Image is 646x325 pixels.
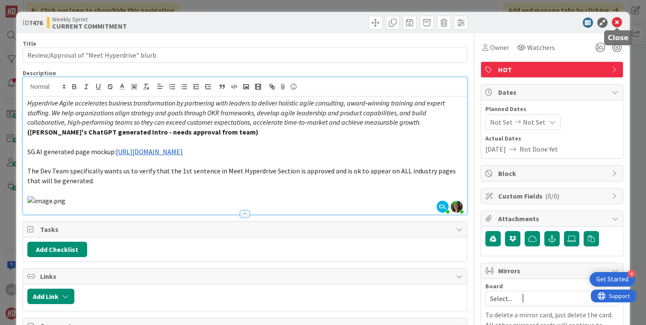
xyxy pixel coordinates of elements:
span: Board [485,283,503,289]
span: Custom Fields [498,191,608,201]
span: Not Set [490,117,513,127]
span: ID [23,18,43,28]
a: [URL][DOMAIN_NAME] [116,147,183,156]
img: zMbp8UmSkcuFrGHA6WMwLokxENeDinhm.jpg [451,201,463,213]
b: CURRENT COMMITMENT [52,23,127,29]
h5: Close [608,34,629,42]
div: Get Started [596,275,628,284]
span: Actual Dates [485,134,619,143]
label: Title [23,40,36,47]
input: type card name here... [23,47,467,63]
span: Tasks [40,224,452,234]
span: Block [498,168,608,179]
span: Description [23,69,56,77]
span: ( 0/0 ) [545,192,559,200]
span: Watchers [527,42,555,53]
span: [DATE] [485,144,506,154]
button: Add Checklist [27,242,87,257]
span: Weekly Sprint [52,16,127,23]
strong: ([PERSON_NAME]'s ChatGPT generated Intro - needs approval from team) [27,128,258,136]
span: SG AI generated page mockup: [27,147,116,156]
span: Not Done Yet [520,144,558,154]
em: Hyperdrive Agile accelerates business transformation by partnering with leaders to deliver holist... [27,99,446,126]
b: 7476 [29,18,43,27]
span: HOT [498,64,608,75]
span: Support [18,1,39,12]
span: Owner [490,42,509,53]
div: 4 [628,270,635,278]
span: Dates [498,87,608,97]
span: CL [437,201,449,213]
img: image.png [27,196,65,206]
span: Planned Dates [485,105,619,114]
button: Add Link [27,289,74,304]
span: Attachments [498,214,608,224]
span: Links [40,271,452,281]
span: Not Set [523,117,546,127]
span: Select... [490,293,599,305]
span: The Dev Team specifically wants us to verify that the 1st sentence in Meet Hyperdrive Section is ... [27,167,457,185]
div: Open Get Started checklist, remaining modules: 4 [590,272,635,287]
span: Mirrors [498,266,608,276]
